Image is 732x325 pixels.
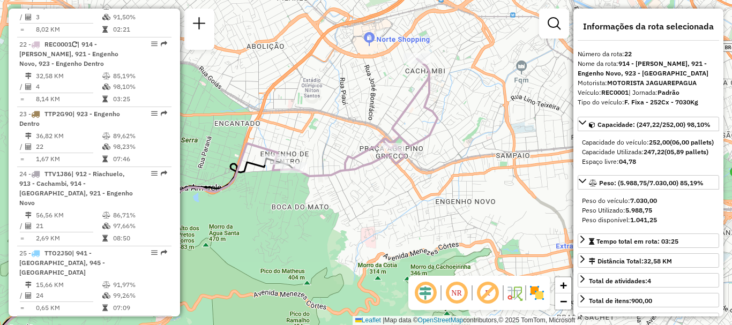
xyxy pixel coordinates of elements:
strong: 22 [624,50,632,58]
a: Peso: (5.988,75/7.030,00) 85,19% [578,175,719,190]
td: 1,67 KM [35,154,102,164]
i: Veículo já utilizado nesta sessão [72,41,77,48]
a: Leaflet [355,316,381,324]
span: 32,58 KM [644,257,672,265]
strong: 252,00 [649,138,670,146]
span: Tempo total em rota: 03:25 [596,237,678,245]
a: Capacidade: (247,22/252,00) 98,10% [578,117,719,131]
i: Total de Atividades [25,84,32,90]
i: Distância Total [25,133,32,139]
strong: (06,00 pallets) [670,138,714,146]
td: = [19,303,25,313]
td: / [19,12,25,22]
td: 24 [35,290,102,301]
a: Total de atividades:4 [578,273,719,288]
span: Exibir rótulo [475,280,501,306]
td: 91,50% [113,12,167,22]
div: Tipo do veículo: [578,97,719,107]
h4: Informações da rota selecionada [578,21,719,32]
td: = [19,233,25,244]
i: Distância Total [25,73,32,79]
img: Fluxo de ruas [506,284,523,301]
i: Distância Total [25,282,32,288]
i: % de utilização da cubagem [102,143,110,150]
td: 07:09 [113,303,167,313]
a: Zoom out [555,293,571,309]
em: Opções [151,250,158,256]
td: 91,97% [113,279,167,290]
div: Total de itens: [589,296,652,306]
strong: 900,00 [631,297,652,305]
span: TTP2G90 [44,110,72,118]
em: Opções [151,110,158,117]
i: Total de Atividades [25,223,32,229]
em: Opções [151,41,158,47]
i: % de utilização do peso [102,212,110,218]
img: Exibir/Ocultar setores [528,284,546,301]
i: Total de Atividades [25,292,32,299]
td: 22 [35,141,102,152]
i: % de utilização da cubagem [102,84,110,90]
em: Opções [151,170,158,177]
td: / [19,141,25,152]
a: Distância Total:32,58 KM [578,253,719,268]
td: 03:25 [113,94,167,104]
td: 97,66% [113,221,167,231]
td: 3 [35,12,102,22]
td: 99,26% [113,290,167,301]
a: Zoom in [555,277,571,293]
td: 15,66 KM [35,279,102,290]
strong: MOTORISTA JAGUAREPAGUA [607,79,697,87]
strong: (05,89 pallets) [664,148,708,156]
i: % de utilização da cubagem [102,14,110,20]
td: 89,62% [113,131,167,141]
td: 36,82 KM [35,131,102,141]
a: Exibir filtros [543,13,565,34]
i: Total de Atividades [25,14,32,20]
strong: 1.041,25 [630,216,657,224]
strong: 5.988,75 [625,206,652,214]
td: 8,02 KM [35,24,102,35]
i: % de utilização do peso [102,282,110,288]
em: Rota exportada [161,110,167,117]
i: Tempo total em rota [102,156,108,162]
strong: 04,78 [619,157,636,165]
a: Total de itens:900,00 [578,293,719,307]
span: 25 - [19,249,105,276]
span: Total de atividades: [589,277,651,285]
strong: 247,22 [644,148,664,156]
td: 08:50 [113,233,167,244]
span: − [560,294,567,308]
span: 23 - [19,110,120,127]
span: | 941 - [GEOGRAPHIC_DATA], 945 - [GEOGRAPHIC_DATA] [19,249,105,276]
div: Capacidade do veículo: [582,138,715,147]
td: 86,71% [113,210,167,221]
span: Ocultar deslocamento [413,280,438,306]
div: Número da rota: [578,49,719,59]
span: Peso: (5.988,75/7.030,00) 85,19% [599,179,704,187]
div: Capacidade Utilizada: [582,147,715,157]
span: | 914 - [PERSON_NAME], 921 - Engenho Novo, 923 - Engenho Dentro [19,40,118,67]
em: Rota exportada [161,250,167,256]
i: % de utilização do peso [102,73,110,79]
i: % de utilização da cubagem [102,223,110,229]
div: Nome da rota: [578,59,719,78]
strong: 914 - [PERSON_NAME], 921 - Engenho Novo, 923 - [GEOGRAPHIC_DATA] [578,59,708,77]
span: + [560,278,567,292]
div: Espaço livre: [582,157,715,167]
span: 24 - [19,170,133,207]
strong: Padrão [658,88,679,96]
div: Peso Utilizado: [582,206,715,215]
td: 07:46 [113,154,167,164]
span: TTV1J86 [44,170,71,178]
td: 98,23% [113,141,167,152]
div: Peso: (5.988,75/7.030,00) 85,19% [578,192,719,229]
span: Ocultar NR [444,280,469,306]
span: | Jornada: [629,88,679,96]
a: OpenStreetMap [418,316,464,324]
td: 32,58 KM [35,71,102,81]
span: | [383,316,384,324]
td: 8,14 KM [35,94,102,104]
span: TTO2J50 [44,249,72,257]
i: % de utilização da cubagem [102,292,110,299]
